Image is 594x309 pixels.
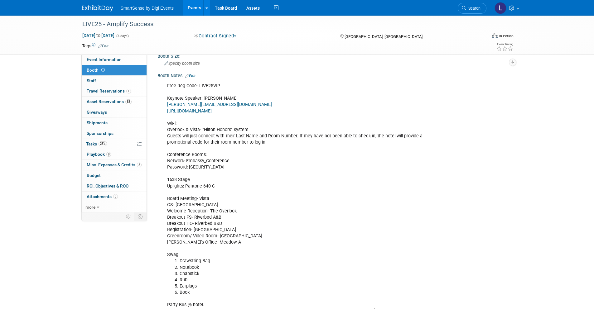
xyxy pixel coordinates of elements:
a: Search [458,3,486,14]
div: Booth Size: [157,51,512,59]
span: Giveaways [87,110,107,115]
span: [GEOGRAPHIC_DATA], [GEOGRAPHIC_DATA] [345,34,423,39]
li: Book [180,289,440,296]
span: 1 [126,89,131,93]
span: Playbook [87,152,111,157]
a: [PERSON_NAME][EMAIL_ADDRESS][DOMAIN_NAME] [167,102,272,107]
a: Asset Reservations83 [82,97,147,107]
li: Notebook [180,264,440,271]
td: Toggle Event Tabs [134,212,147,221]
span: 5 [137,163,142,167]
a: Event Information [82,55,147,65]
span: Asset Reservations [87,99,132,104]
a: Tasks28% [82,139,147,149]
span: Travel Reservations [87,88,131,93]
span: more [85,205,95,210]
span: Specify booth size [164,61,200,66]
a: Playbook8 [82,149,147,159]
span: Tasks [86,141,107,146]
li: Earplugs [180,283,440,289]
span: Booth [87,68,106,73]
a: Attachments5 [82,192,147,202]
a: ROI, Objectives & ROO [82,181,147,191]
span: SmartSense by Digi Events [121,6,174,11]
span: 8 [106,152,111,157]
div: Booth Notes: [157,71,512,79]
div: In-Person [499,34,514,38]
div: Event Format [450,32,514,42]
a: Edit [185,74,196,78]
span: ROI, Objectives & ROO [87,183,128,188]
li: Chapstick [180,271,440,277]
a: Budget [82,170,147,181]
span: Shipments [87,120,108,125]
div: LIVE25 - Amplify Success [80,19,477,30]
a: more [82,202,147,212]
img: Format-Inperson.png [492,33,498,38]
td: Personalize Event Tab Strip [123,212,134,221]
span: (4 days) [116,34,129,38]
span: 5 [113,194,118,199]
li: Rub [180,277,440,283]
a: Edit [98,44,109,48]
span: [DATE] [DATE] [82,33,115,38]
a: Shipments [82,118,147,128]
a: Staff [82,76,147,86]
span: Event Information [87,57,122,62]
span: Booth not reserved yet [100,68,106,72]
span: Attachments [87,194,118,199]
img: ExhibitDay [82,5,113,12]
span: Sponsorships [87,131,113,136]
span: 83 [125,99,132,104]
a: Sponsorships [82,128,147,139]
span: Misc. Expenses & Credits [87,162,142,167]
span: Staff [87,78,96,83]
td: Tags [82,43,109,49]
span: to [95,33,101,38]
a: Booth [82,65,147,75]
a: Giveaways [82,107,147,117]
li: Drawstring Bag [180,258,440,264]
span: 28% [99,141,107,146]
span: Search [466,6,481,11]
span: Budget [87,173,101,178]
a: Travel Reservations1 [82,86,147,96]
a: Misc. Expenses & Credits5 [82,160,147,170]
img: Leland Jenkins [495,2,506,14]
a: [URL][DOMAIN_NAME] [167,108,212,114]
div: Event Rating [496,43,513,46]
button: Contract Signed [192,33,239,39]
